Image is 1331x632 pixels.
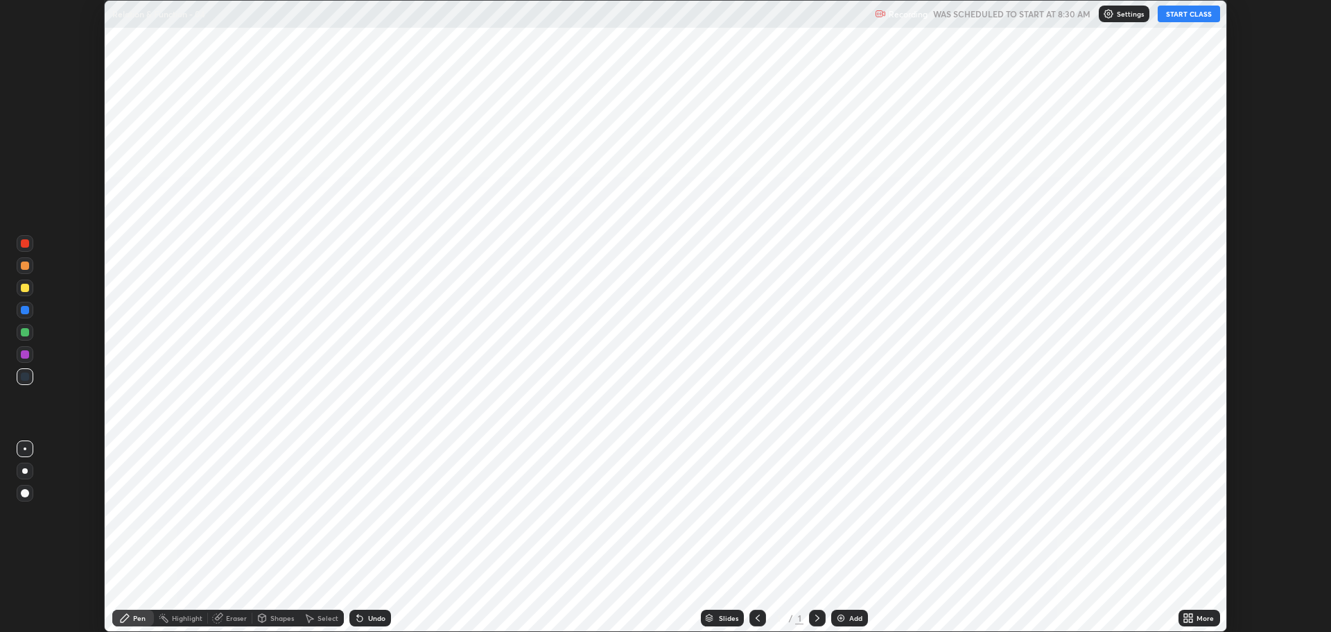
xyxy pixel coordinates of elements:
[112,8,205,19] p: Relation & Function - 04
[772,614,785,622] div: 1
[1197,615,1214,622] div: More
[368,615,385,622] div: Undo
[719,615,738,622] div: Slides
[889,9,928,19] p: Recording
[317,615,338,622] div: Select
[172,615,202,622] div: Highlight
[849,615,862,622] div: Add
[270,615,294,622] div: Shapes
[133,615,146,622] div: Pen
[1158,6,1220,22] button: START CLASS
[1103,8,1114,19] img: class-settings-icons
[226,615,247,622] div: Eraser
[933,8,1090,20] h5: WAS SCHEDULED TO START AT 8:30 AM
[795,612,803,624] div: 1
[835,613,846,624] img: add-slide-button
[875,8,886,19] img: recording.375f2c34.svg
[1117,10,1144,17] p: Settings
[788,614,792,622] div: /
